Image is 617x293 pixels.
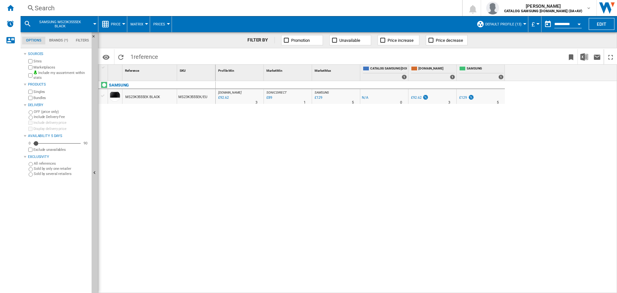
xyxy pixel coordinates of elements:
[265,95,272,101] div: Last updated : Tuesday, 19 August 2025 20:22
[532,16,538,32] button: £
[313,65,360,75] div: Sort None
[34,166,89,171] label: Sold by only one retailer
[247,37,275,43] div: FILTER BY
[329,35,371,45] button: Unavailable
[114,49,127,64] button: Reload
[153,16,168,32] button: Prices
[177,89,215,104] div: MS23K3555EK/EU
[33,120,89,125] label: Include delivery price
[28,154,89,160] div: Exclusivity
[485,16,525,32] button: Default profile (13)
[29,172,33,177] input: Sold by several retailers
[33,65,89,70] label: Marketplaces
[100,51,112,63] button: Options
[388,38,414,43] span: Price increase
[313,65,360,75] div: Market Max Sort None
[130,16,147,32] button: Matrix
[458,95,474,101] div: £129
[468,95,474,100] img: promotionV3.png
[35,4,445,13] div: Search
[45,37,72,44] md-tab-item: Brands (*)
[111,16,124,32] button: Price
[281,35,323,45] button: Promotion
[436,38,463,43] span: Price decrease
[402,75,407,79] div: 1 offers sold by CATALOG SAMSUNG UK.IE (DA+AV)
[217,65,264,75] div: Profile Min Sort None
[33,59,89,64] label: Sites
[134,53,158,60] span: reference
[29,167,33,171] input: Sold by only one retailer
[485,22,522,26] span: Default profile (13)
[28,71,32,79] input: Include my assortment within stats
[217,95,228,101] div: Last updated : Wednesday, 20 August 2025 10:03
[255,99,257,106] div: Delivery Time : 3 days
[33,96,89,100] label: Bundles
[370,66,407,72] span: CATALOG SAMSUNG [DOMAIN_NAME] (DA+AV)
[28,51,89,57] div: Sources
[378,35,419,45] button: Price increase
[265,65,312,75] div: Market Min Sort None
[426,35,468,45] button: Price decrease
[24,16,95,32] div: SAMSUNG MS23K3555EK BLACK
[130,22,143,26] span: Matrix
[448,99,450,106] div: Delivery Time : 3 days
[362,95,368,101] div: N/A
[315,69,331,72] span: Market Max
[504,9,582,13] b: CATALOG SAMSUNG [DOMAIN_NAME] (DA+AV)
[28,148,32,152] input: Display delivery price
[410,65,456,81] div: [DOMAIN_NAME] 1 offers sold by AMAZON.CO.UK
[314,95,322,101] div: Last updated : Tuesday, 19 August 2025 12:16
[33,89,89,94] label: Singles
[218,69,234,72] span: Profile Min
[33,126,89,131] label: Display delivery price
[580,53,588,61] img: excel-24x24.png
[504,3,582,9] span: [PERSON_NAME]
[411,96,421,100] div: £92.62
[33,70,89,80] label: Include my assortment within stats
[102,16,124,32] div: Price
[109,81,129,89] div: Click to filter on that brand
[217,65,264,75] div: Sort None
[180,69,186,72] span: SKU
[589,18,614,30] button: Edit
[450,75,455,79] div: 1 offers sold by AMAZON.CO.UK
[467,66,504,72] span: SAMSUNG
[304,99,306,106] div: Delivery Time : 1 day
[34,20,86,28] span: SAMSUNG MS23K3555EK BLACK
[124,65,177,75] div: Reference Sort None
[28,90,32,94] input: Singles
[34,109,89,114] label: OFF (price only)
[565,49,577,64] button: Bookmark this report
[109,65,122,75] div: Sort None
[218,91,242,94] span: [DOMAIN_NAME]
[422,95,429,100] img: promotionV3.png
[28,82,89,87] div: Products
[33,140,81,147] md-slider: Availability
[400,99,402,106] div: Delivery Time : 0 day
[29,110,33,114] input: OFF (price only)
[541,18,554,31] button: md-calendar
[29,115,33,120] input: Include Delivery Fee
[604,49,617,64] button: Maximize
[532,21,535,28] span: £
[28,103,89,108] div: Delivery
[82,141,89,146] div: 90
[34,16,92,32] button: SAMSUNG MS23K3555EK BLACK
[28,96,32,100] input: Bundles
[265,65,312,75] div: Sort None
[111,22,121,26] span: Price
[28,121,32,125] input: Include delivery price
[418,66,455,72] span: [DOMAIN_NAME]
[578,49,591,64] button: Download in Excel
[29,162,33,166] input: All references
[315,91,329,94] span: SAMSUNG
[291,38,310,43] span: Promotion
[125,90,160,105] div: MS23K3555EK BLACK
[28,127,32,131] input: Display delivery price
[34,171,89,176] label: Sold by several retailers
[34,161,89,166] label: All references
